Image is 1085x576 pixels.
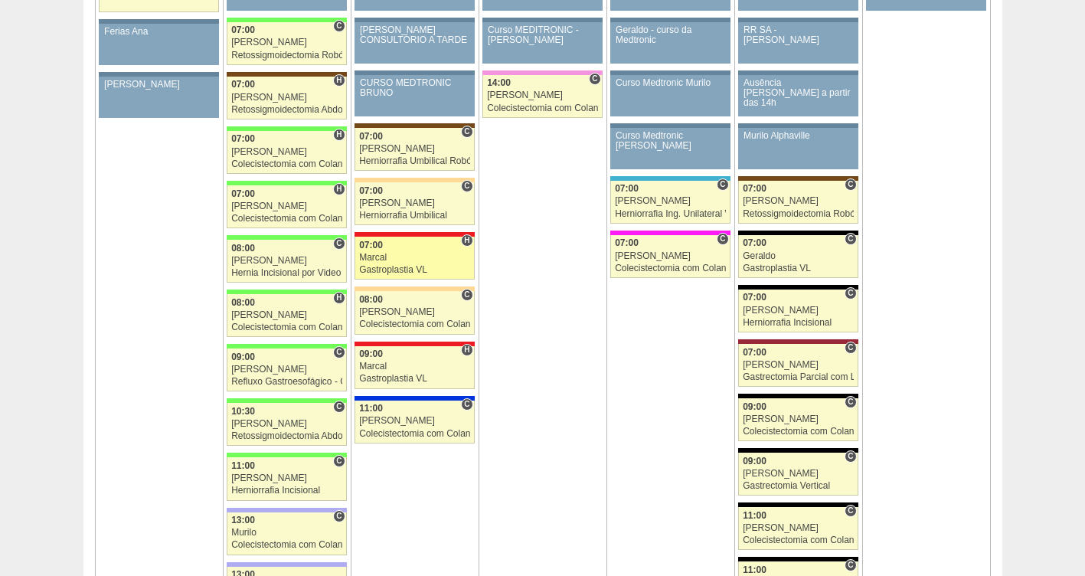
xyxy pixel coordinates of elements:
[231,159,342,169] div: Colecistectomia com Colangiografia VL
[738,339,858,344] div: Key: Sírio Libanês
[227,398,346,403] div: Key: Brasil
[355,286,474,291] div: Key: Bartira
[845,287,856,299] span: Consultório
[615,263,726,273] div: Colecistectomia com Colangiografia VL
[743,25,853,45] div: RR SA - [PERSON_NAME]
[738,181,858,224] a: C 07:00 [PERSON_NAME] Retossigmoidectomia Robótica
[482,18,602,22] div: Key: Aviso
[743,523,854,533] div: [PERSON_NAME]
[231,352,255,362] span: 09:00
[231,540,342,550] div: Colecistectomia com Colangiografia VL
[482,75,602,118] a: C 14:00 [PERSON_NAME] Colecistectomia com Colangiografia VL
[231,256,342,266] div: [PERSON_NAME]
[487,90,598,100] div: [PERSON_NAME]
[227,18,346,22] div: Key: Brasil
[359,362,470,371] div: Marcal
[231,51,342,61] div: Retossigmoidectomia Robótica
[227,185,346,228] a: H 07:00 [PERSON_NAME] Colecistectomia com Colangiografia VL
[355,70,474,75] div: Key: Aviso
[355,291,474,334] a: C 08:00 [PERSON_NAME] Colecistectomia com Colangiografia VL
[231,365,342,375] div: [PERSON_NAME]
[333,129,345,141] span: Hospital
[738,448,858,453] div: Key: Blanc
[355,178,474,182] div: Key: Bartira
[355,123,474,128] div: Key: Santa Joana
[227,290,346,294] div: Key: Brasil
[227,512,346,555] a: C 13:00 Murilo Colecistectomia com Colangiografia VL
[743,401,766,412] span: 09:00
[227,240,346,283] a: C 08:00 [PERSON_NAME] Hernia Incisional por Video
[355,75,474,116] a: CURSO MEDTRONIC BRUNO
[743,263,854,273] div: Gastroplastia VL
[227,349,346,391] a: C 09:00 [PERSON_NAME] Refluxo Gastroesofágico - Cirurgia VL
[482,70,602,75] div: Key: Albert Einstein
[333,346,345,358] span: Consultório
[231,377,342,387] div: Refluxo Gastroesofágico - Cirurgia VL
[360,25,469,45] div: [PERSON_NAME] CONSULTÓRIO A TARDE
[227,508,346,512] div: Key: Christóvão da Gama
[616,131,725,151] div: Curso Medtronic [PERSON_NAME]
[359,211,470,221] div: Herniorrafia Umbilical
[615,209,726,219] div: Herniorrafia Ing. Unilateral VL
[743,535,854,545] div: Colecistectomia com Colangiografia VL
[738,502,858,507] div: Key: Blanc
[231,473,342,483] div: [PERSON_NAME]
[99,19,218,24] div: Key: Aviso
[717,178,728,191] span: Consultório
[359,144,470,154] div: [PERSON_NAME]
[615,237,639,248] span: 07:00
[359,131,383,142] span: 07:00
[738,70,858,75] div: Key: Aviso
[355,232,474,237] div: Key: Assunção
[589,73,600,85] span: Consultório
[717,233,728,245] span: Consultório
[227,235,346,240] div: Key: Brasil
[743,565,766,575] span: 11:00
[845,450,856,463] span: Consultório
[738,176,858,181] div: Key: Santa Joana
[231,431,342,441] div: Retossigmoidectomia Abdominal
[616,25,725,45] div: Geraldo - curso da Medtronic
[355,128,474,171] a: C 07:00 [PERSON_NAME] Herniorrafia Umbilical Robótica
[99,72,218,77] div: Key: Aviso
[610,18,730,22] div: Key: Aviso
[359,403,383,414] span: 11:00
[227,294,346,337] a: H 08:00 [PERSON_NAME] Colecistectomia com Colangiografia VL
[231,214,342,224] div: Colecistectomia com Colangiografia VL
[333,237,345,250] span: Consultório
[461,234,472,247] span: Hospital
[359,307,470,317] div: [PERSON_NAME]
[845,396,856,408] span: Consultório
[743,456,766,466] span: 09:00
[743,414,854,424] div: [PERSON_NAME]
[743,131,853,141] div: Murilo Alphaville
[355,22,474,64] a: [PERSON_NAME] CONSULTÓRIO A TARDE
[743,318,854,328] div: Herniorrafia Incisional
[333,183,345,195] span: Hospital
[615,251,726,261] div: [PERSON_NAME]
[359,349,383,359] span: 09:00
[227,131,346,174] a: H 07:00 [PERSON_NAME] Colecistectomia com Colangiografia VL
[359,156,470,166] div: Herniorrafia Umbilical Robótica
[738,123,858,128] div: Key: Aviso
[738,453,858,496] a: C 09:00 [PERSON_NAME] Gastrectomia Vertical
[743,196,854,206] div: [PERSON_NAME]
[845,559,856,571] span: Consultório
[610,70,730,75] div: Key: Aviso
[610,231,730,235] div: Key: Pro Matre
[227,72,346,77] div: Key: Santa Joana
[461,180,472,192] span: Consultório
[99,24,218,65] a: Ferias Ana
[738,18,858,22] div: Key: Aviso
[355,346,474,389] a: H 09:00 Marcal Gastroplastia VL
[461,126,472,138] span: Consultório
[231,105,342,115] div: Retossigmoidectomia Abdominal VL
[610,22,730,64] a: Geraldo - curso da Medtronic
[359,253,470,263] div: Marcal
[359,429,470,439] div: Colecistectomia com Colangiografia VL
[743,510,766,521] span: 11:00
[231,528,342,538] div: Murilo
[231,406,255,417] span: 10:30
[359,198,470,208] div: [PERSON_NAME]
[359,416,470,426] div: [PERSON_NAME]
